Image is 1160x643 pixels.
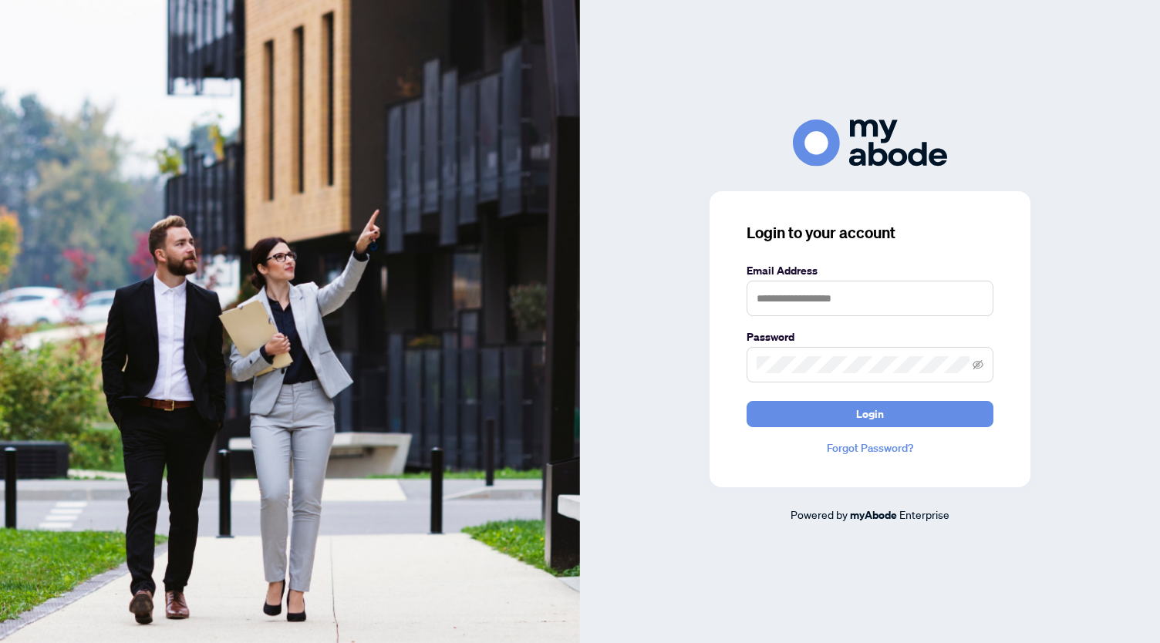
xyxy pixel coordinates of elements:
[747,222,993,244] h3: Login to your account
[747,262,993,279] label: Email Address
[791,507,848,521] span: Powered by
[856,402,884,426] span: Login
[850,507,897,523] a: myAbode
[747,401,993,427] button: Login
[973,359,983,370] span: eye-invisible
[793,120,947,167] img: ma-logo
[899,507,949,521] span: Enterprise
[747,439,993,456] a: Forgot Password?
[747,328,993,345] label: Password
